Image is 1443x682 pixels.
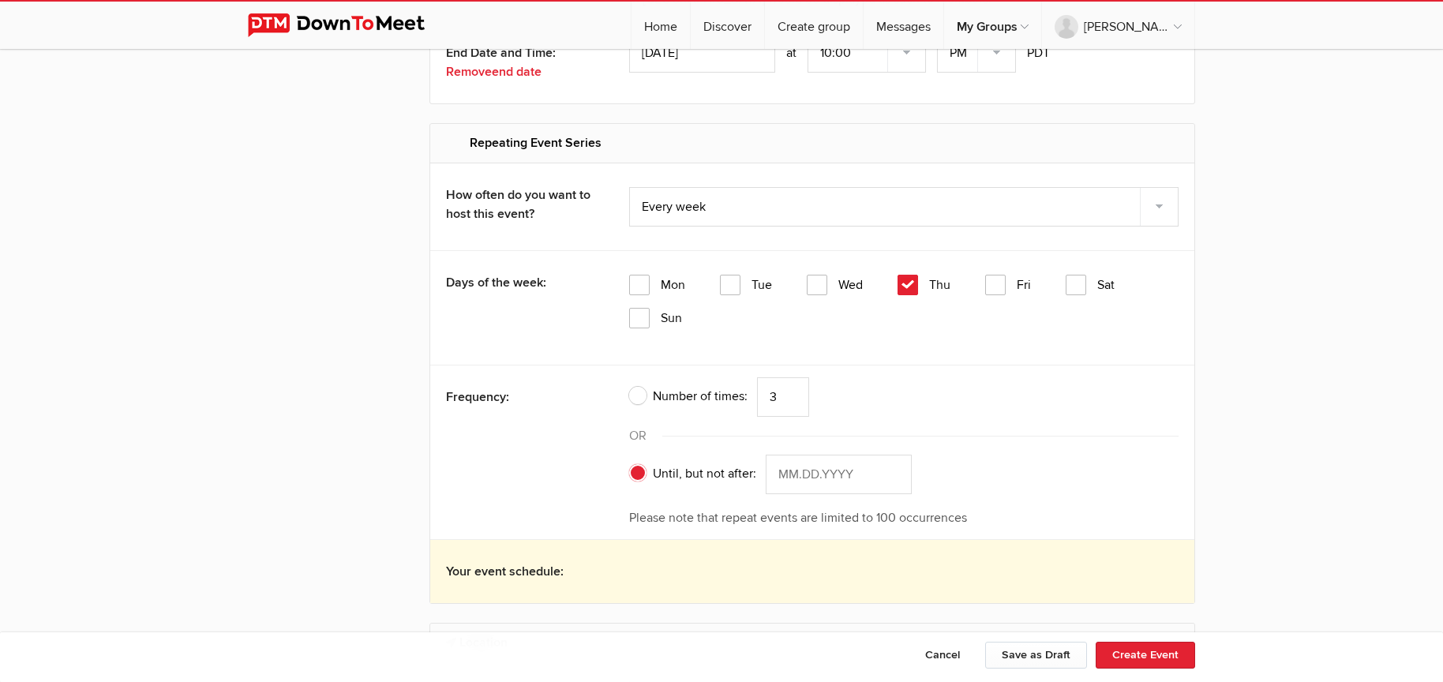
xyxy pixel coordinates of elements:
p: Please note that the sessions start at 830p and end at 10p. Contact [PERSON_NAME] ([EMAIL_ADDRESS... [13,101,720,196]
p: We play in the big gym at [GEOGRAPHIC_DATA] ([STREET_ADDRESS][PERSON_NAME]) at 830p-10p. Please b... [13,13,720,88]
div: at [786,43,796,62]
span: OR [629,426,662,445]
input: MM.DD.YYYY [629,33,775,73]
a: Discover [691,2,764,49]
a: Removeend date [446,62,593,81]
span: Mon [629,275,685,295]
img: DownToMeet [248,13,449,37]
div: PDT [1027,43,1050,62]
input: Until, but not after: [766,455,912,494]
a: Create group [765,2,863,49]
div: Frequency: [446,377,593,417]
div: End Date and Time: [446,33,593,92]
span: Tue [720,275,772,295]
a: Home [632,2,690,49]
a: My Groups [944,2,1041,49]
input: Number of times: [757,377,809,417]
button: Cancel [909,642,976,669]
a: Messages [864,2,943,49]
div: Days of the week: [446,263,593,302]
p: [PERSON_NAME] [13,208,720,246]
p: Please note that repeat events are limited to 100 occurrences [629,508,1179,527]
span: Until, but not after: [629,464,756,483]
a: [PERSON_NAME] [1042,2,1194,49]
span: Fri [985,275,1031,295]
span: Thu [898,275,950,295]
span: end date [492,64,542,80]
span: Wed [807,275,863,295]
span: Number of times: [629,387,748,406]
button: Create Event [1096,642,1195,669]
h2: Location [446,624,1179,661]
h2: Repeating Event Series [446,124,1179,162]
div: How often do you want to host this event? [446,175,593,234]
button: Save as Draft [985,642,1087,669]
div: Your event schedule: [446,552,593,591]
span: Sat [1066,275,1115,295]
span: Sun [629,308,682,328]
